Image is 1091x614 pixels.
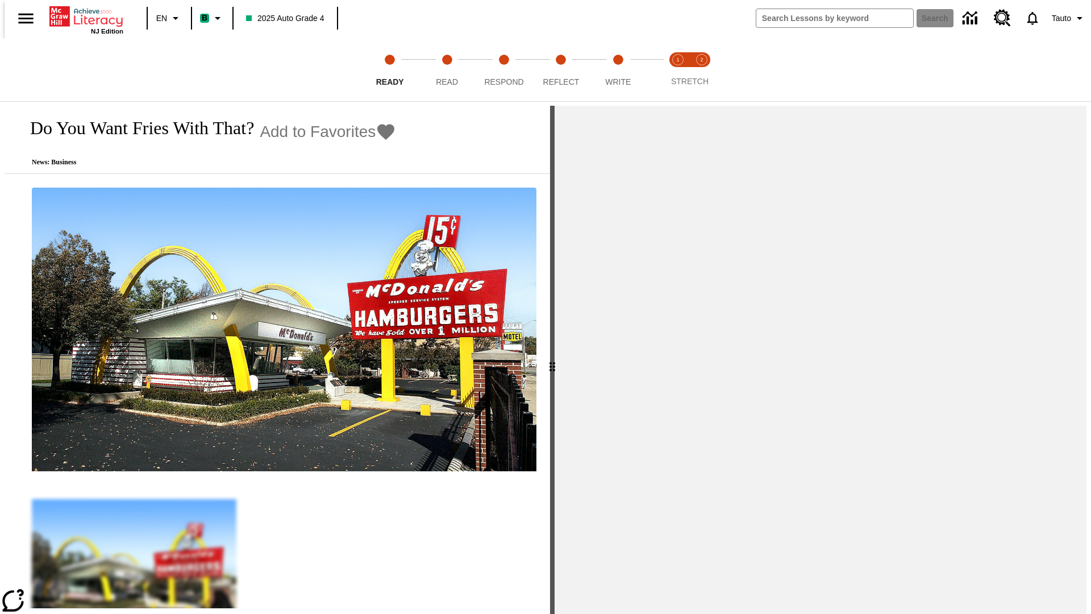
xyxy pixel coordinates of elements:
[956,3,987,34] a: Data Center
[5,106,550,608] div: reading
[260,123,376,141] span: Add to Favorites
[18,158,396,167] p: News: Business
[671,77,709,86] span: STRETCH
[151,8,188,28] button: Language: EN, Select a language
[18,118,254,139] h1: Do You Want Fries With That?
[246,13,324,24] span: 2025 Auto Grade 4
[260,122,396,142] button: Add to Favorites - Do You Want Fries With That?
[376,77,404,86] span: Ready
[528,39,594,101] button: Reflect step 4 of 5
[436,77,458,86] span: Read
[195,8,229,28] button: Boost Class color is mint green. Change class color
[9,2,43,35] button: Open side menu
[543,77,580,86] span: Reflect
[550,106,555,614] div: Press Enter or Spacebar and then press right and left arrow keys to move the slider
[676,57,679,63] text: 1
[357,39,423,101] button: Ready step 1 of 5
[32,188,536,472] img: One of the first McDonald's stores, with the iconic red sign and golden arches.
[1052,13,1071,24] span: Tauto
[49,4,123,35] div: Home
[585,39,651,101] button: Write step 5 of 5
[661,39,694,101] button: Stretch Read step 1 of 2
[987,3,1018,34] a: Resource Center, Will open in new tab
[555,106,1086,614] div: activity
[685,39,718,101] button: Stretch Respond step 2 of 2
[756,9,913,27] input: search field
[700,57,703,63] text: 2
[91,28,123,35] span: NJ Edition
[156,13,167,24] span: EN
[484,77,523,86] span: Respond
[471,39,537,101] button: Respond step 3 of 5
[202,11,207,25] span: B
[605,77,631,86] span: Write
[1047,8,1091,28] button: Profile/Settings
[1018,3,1047,33] a: Notifications
[414,39,480,101] button: Read step 2 of 5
